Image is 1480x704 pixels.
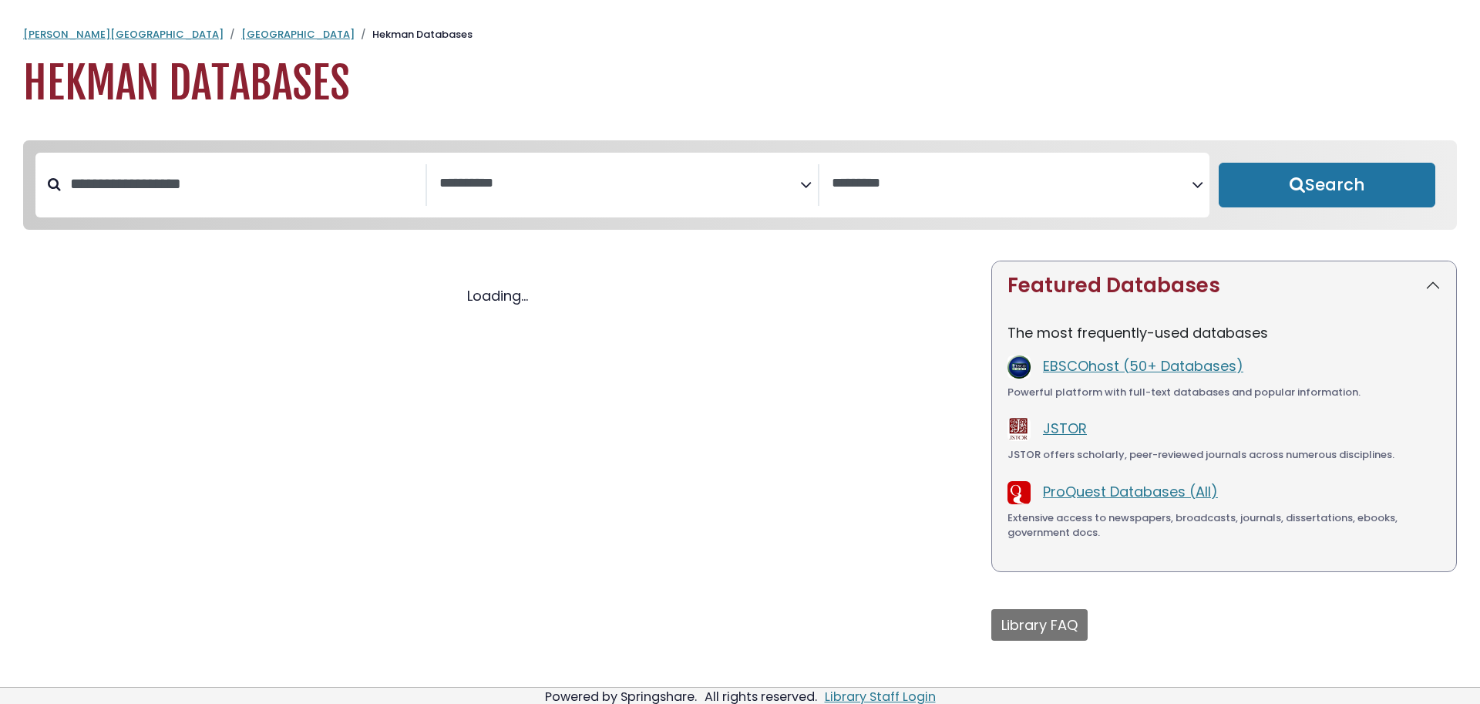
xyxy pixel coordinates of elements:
[23,285,973,306] div: Loading...
[439,176,799,192] textarea: Search
[1007,510,1441,541] div: Extensive access to newspapers, broadcasts, journals, dissertations, ebooks, government docs.
[23,140,1457,230] nav: Search filters
[1219,163,1435,207] button: Submit for Search Results
[992,261,1456,310] button: Featured Databases
[1043,419,1087,438] a: JSTOR
[23,27,1457,42] nav: breadcrumb
[241,27,355,42] a: [GEOGRAPHIC_DATA]
[1043,356,1243,376] a: EBSCOhost (50+ Databases)
[1007,322,1441,343] p: The most frequently-used databases
[1007,447,1441,463] div: JSTOR offers scholarly, peer-reviewed journals across numerous disciplines.
[61,171,425,197] input: Search database by title or keyword
[23,58,1457,109] h1: Hekman Databases
[832,176,1192,192] textarea: Search
[1043,482,1218,501] a: ProQuest Databases (All)
[23,27,224,42] a: [PERSON_NAME][GEOGRAPHIC_DATA]
[991,609,1088,641] button: Library FAQ
[355,27,473,42] li: Hekman Databases
[1007,385,1441,400] div: Powerful platform with full-text databases and popular information.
